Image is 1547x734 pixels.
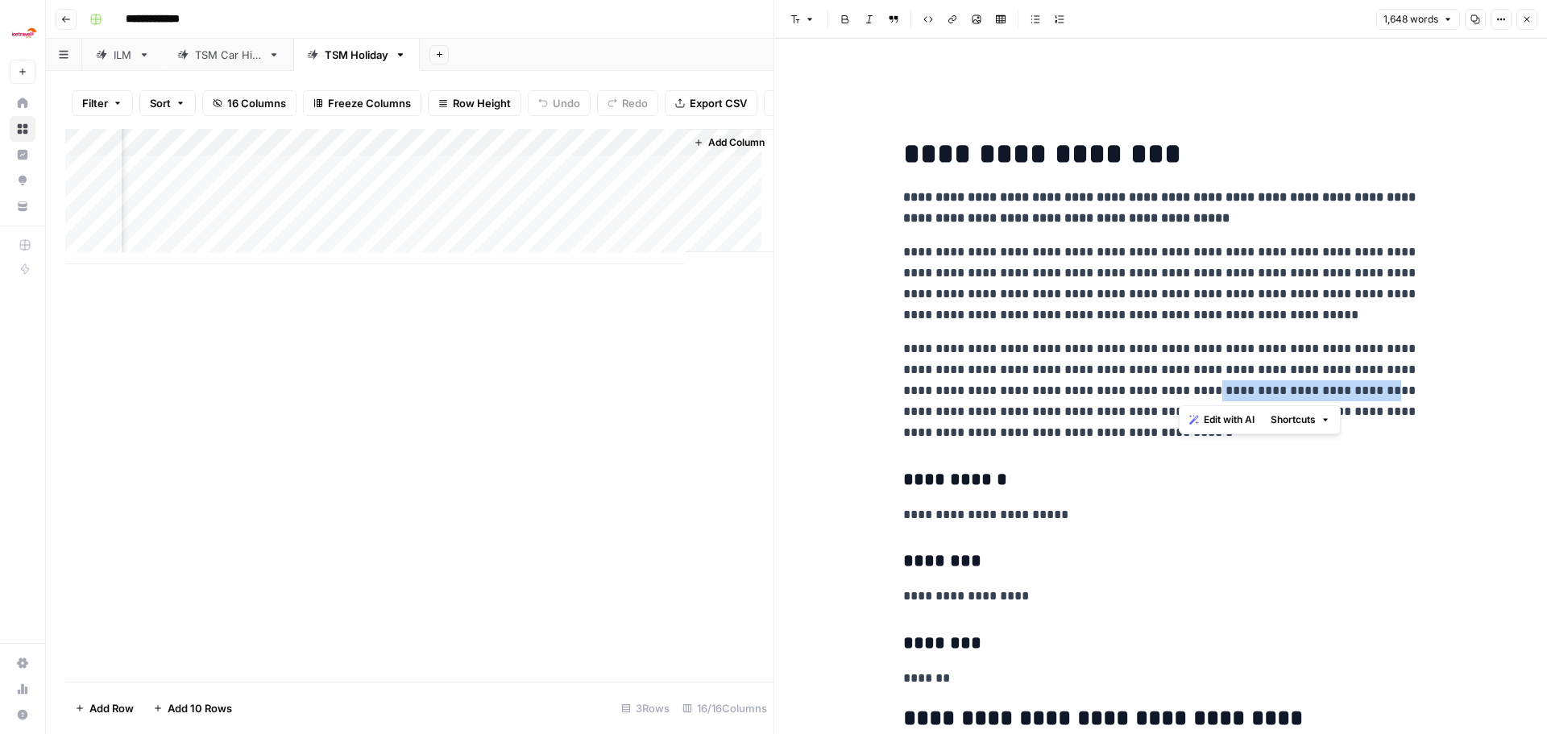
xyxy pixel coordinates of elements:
a: Insights [10,142,35,168]
span: 16 Columns [227,95,286,111]
span: Add Column [708,135,765,150]
a: Home [10,90,35,116]
a: TSM Holiday [293,39,420,71]
button: Filter [72,90,133,116]
a: Settings [10,650,35,676]
span: Filter [82,95,108,111]
button: Workspace: Ice Travel Group [10,13,35,53]
button: Shortcuts [1264,409,1337,430]
button: Sort [139,90,196,116]
span: Add 10 Rows [168,700,232,716]
span: Add Row [89,700,134,716]
a: Your Data [10,193,35,219]
button: 16 Columns [202,90,297,116]
button: Freeze Columns [303,90,421,116]
div: 3 Rows [615,695,676,721]
button: Redo [597,90,658,116]
button: Add 10 Rows [143,695,242,721]
button: Add Column [687,132,771,153]
a: Usage [10,676,35,702]
button: Help + Support [10,702,35,728]
div: 16/16 Columns [676,695,773,721]
span: Freeze Columns [328,95,411,111]
span: Redo [622,95,648,111]
a: ILM [82,39,164,71]
span: Undo [553,95,580,111]
a: Browse [10,116,35,142]
div: TSM Holiday [325,47,388,63]
span: Edit with AI [1204,413,1255,427]
span: Row Height [453,95,511,111]
span: 1,648 words [1383,12,1438,27]
button: Export CSV [665,90,757,116]
img: Ice Travel Group Logo [10,19,39,48]
button: Undo [528,90,591,116]
button: Add Row [65,695,143,721]
button: Row Height [428,90,521,116]
span: Sort [150,95,171,111]
div: ILM [114,47,132,63]
span: Export CSV [690,95,747,111]
div: TSM Car Hire [195,47,262,63]
a: TSM Car Hire [164,39,293,71]
a: Opportunities [10,168,35,193]
span: Shortcuts [1271,413,1316,427]
button: Edit with AI [1183,409,1261,430]
button: 1,648 words [1376,9,1460,30]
